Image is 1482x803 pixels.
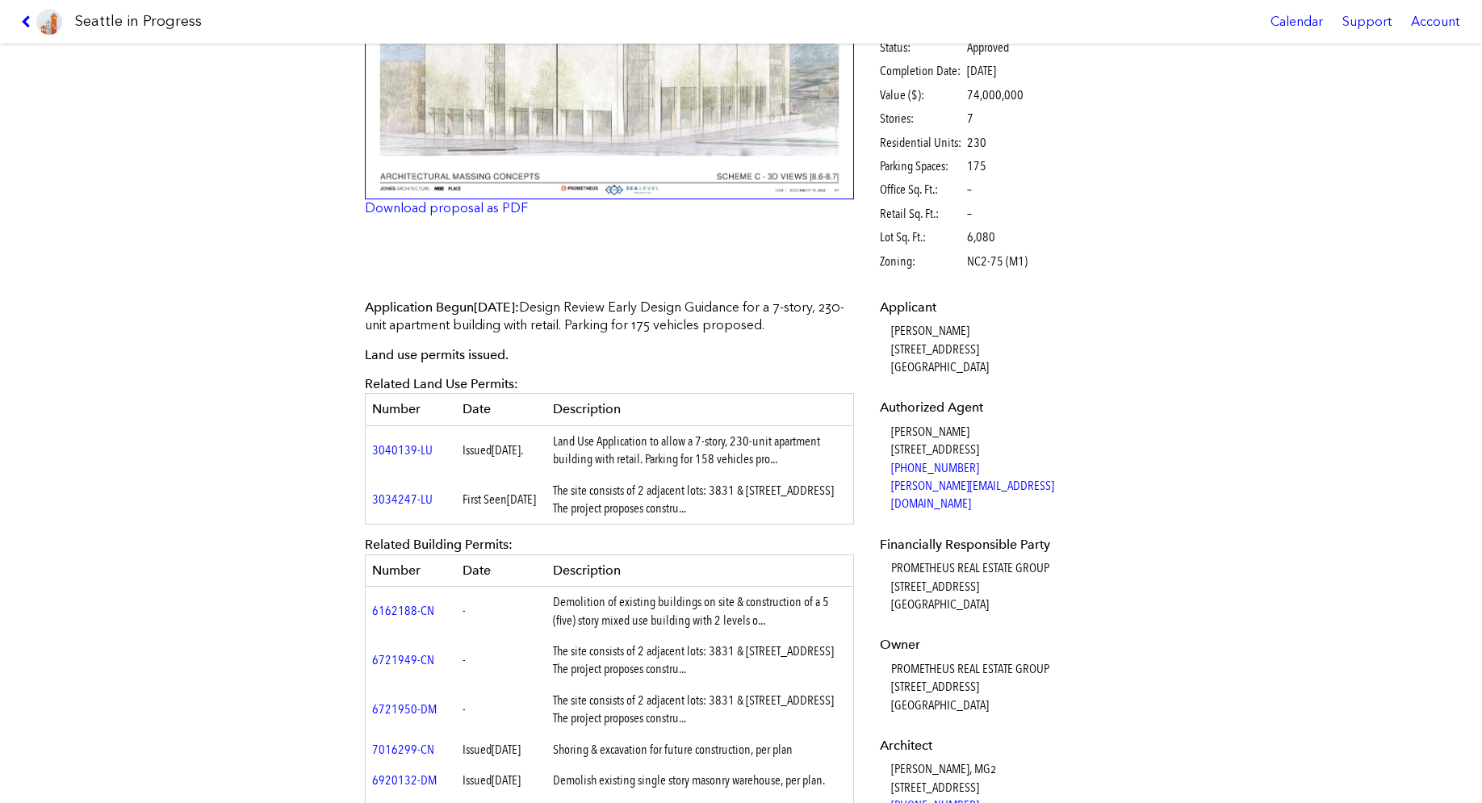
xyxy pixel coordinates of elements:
span: [DATE] [507,491,536,507]
th: Number [366,394,456,425]
span: Zoning: [880,253,965,270]
a: 6721949-CN [372,652,434,667]
td: - [456,636,546,685]
td: Shoring & excavation for future construction, per plan [546,734,854,765]
span: [DATE] [967,63,996,78]
th: Date [456,554,546,586]
span: [DATE] [492,742,521,757]
a: 3040139-LU [372,442,433,458]
td: Land Use Application to allow a 7-story, 230-unit apartment building with retail. Parking for 158... [546,425,854,475]
span: Application Begun : [365,299,519,315]
dt: Owner [880,636,1113,654]
dd: PROMETHEUS REAL ESTATE GROUP [STREET_ADDRESS] [GEOGRAPHIC_DATA] [891,559,1113,613]
a: Download proposal as PDF [365,200,528,215]
span: Related Land Use Permits: [365,376,518,391]
span: NC2-75 (M1) [967,253,1028,270]
a: 3034247-LU [372,491,433,507]
span: [DATE] [492,442,521,458]
dt: Applicant [880,299,1113,316]
span: Retail Sq. Ft.: [880,205,965,223]
span: Approved [967,39,1009,56]
th: Date [456,394,546,425]
h1: Seattle in Progress [75,11,202,31]
td: Demolish existing single story masonry warehouse, per plan. [546,765,854,796]
a: 6920132-DM [372,772,437,788]
td: Issued [456,765,546,796]
td: Issued [456,734,546,765]
dt: Financially Responsible Party [880,536,1113,554]
span: Lot Sq. Ft.: [880,228,965,246]
td: First Seen [456,475,546,525]
span: 7 [967,110,973,128]
td: The site consists of 2 adjacent lots: 3831 & [STREET_ADDRESS] The project proposes constru... [546,475,854,525]
th: Description [546,394,854,425]
span: Parking Spaces: [880,157,965,175]
span: Office Sq. Ft.: [880,181,965,199]
a: 7016299-CN [372,742,434,757]
td: The site consists of 2 adjacent lots: 3831 & [STREET_ADDRESS] The project proposes constru... [546,636,854,685]
span: Value ($): [880,86,965,104]
span: Stories: [880,110,965,128]
span: Status: [880,39,965,56]
span: 230 [967,134,986,152]
span: Completion Date: [880,62,965,80]
dt: Architect [880,737,1113,755]
dd: [PERSON_NAME] [STREET_ADDRESS] [GEOGRAPHIC_DATA] [891,322,1113,376]
dt: Authorized Agent [880,399,1113,416]
a: [PHONE_NUMBER] [891,460,979,475]
a: [PERSON_NAME][EMAIL_ADDRESS][DOMAIN_NAME] [891,478,1054,511]
td: - [456,587,546,636]
img: favicon-96x96.png [36,9,62,35]
span: [DATE] [492,772,521,788]
td: Issued . [456,425,546,475]
a: 6162188-CN [372,603,434,618]
dd: [PERSON_NAME] [STREET_ADDRESS] [891,423,1113,513]
td: - [456,685,546,734]
th: Description [546,554,854,586]
td: Demolition of existing buildings on site & construction of a 5 (five) story mixed use building wi... [546,587,854,636]
span: Residential Units: [880,134,965,152]
span: – [967,181,972,199]
span: [DATE] [474,299,515,315]
span: 6,080 [967,228,995,246]
th: Number [366,554,456,586]
span: Related Building Permits: [365,537,513,552]
p: Land use permits issued. [365,346,854,364]
span: 175 [967,157,986,175]
p: Design Review Early Design Guidance for a 7-story, 230-unit apartment building with retail. Parki... [365,299,854,335]
td: The site consists of 2 adjacent lots: 3831 & [STREET_ADDRESS] The project proposes constru... [546,685,854,734]
dd: PROMETHEUS REAL ESTATE GROUP [STREET_ADDRESS] [GEOGRAPHIC_DATA] [891,660,1113,714]
a: 6721950-DM [372,701,437,717]
span: – [967,205,972,223]
span: 74,000,000 [967,86,1024,104]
